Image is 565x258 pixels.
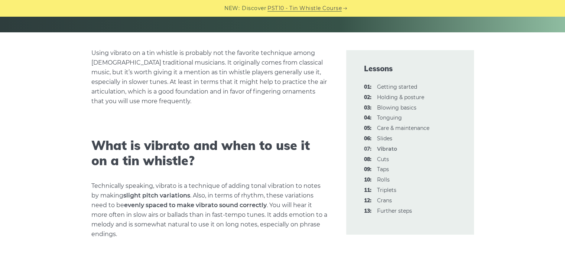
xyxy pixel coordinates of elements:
[377,146,397,152] strong: Vibrato
[267,4,342,13] a: PST10 - Tin Whistle Course
[364,104,371,112] span: 03:
[364,155,371,164] span: 08:
[124,202,267,209] strong: evenly spaced to make vibrato sound correctly
[91,138,328,169] h2: What is vibrato and when to use it on a tin whistle?
[364,207,371,216] span: 13:
[377,125,429,131] a: 05:Care & maintenance
[377,176,390,183] a: 10:Rolls
[91,181,328,239] p: Technically speaking, vibrato is a technique of adding tonal vibration to notes by making . Also,...
[364,165,371,174] span: 09:
[377,135,392,142] a: 06:Slides
[364,186,371,195] span: 11:
[123,192,190,199] strong: slight pitch variations
[364,124,371,133] span: 05:
[364,114,371,123] span: 04:
[364,134,371,143] span: 06:
[377,104,416,111] a: 03:Blowing basics
[91,48,328,106] p: Using vibrato on a tin whistle is probably not the favorite technique among [DEMOGRAPHIC_DATA] tr...
[364,63,456,74] span: Lessons
[364,196,371,205] span: 12:
[377,187,396,193] a: 11:Triplets
[364,176,371,184] span: 10:
[242,4,266,13] span: Discover
[377,94,424,101] a: 02:Holding & posture
[377,114,402,121] a: 04:Tonguing
[364,83,371,92] span: 01:
[364,93,371,102] span: 02:
[377,156,389,163] a: 08:Cuts
[377,208,412,214] a: 13:Further steps
[364,145,371,154] span: 07:
[377,197,392,204] a: 12:Crans
[377,84,417,90] a: 01:Getting started
[377,166,389,173] a: 09:Taps
[224,4,240,13] span: NEW:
